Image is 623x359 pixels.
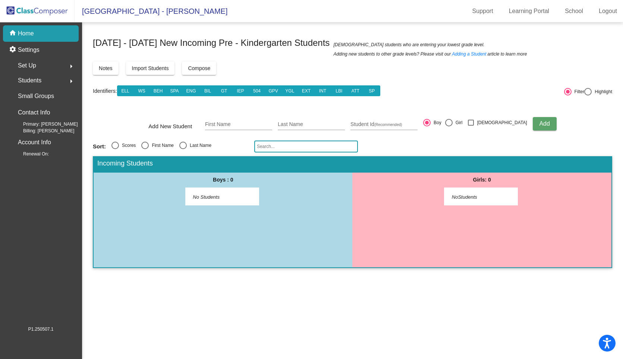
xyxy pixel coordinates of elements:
[93,143,106,150] span: Sort:
[67,77,76,86] mat-icon: arrow_right
[331,85,347,96] button: LBI
[333,41,484,48] span: [DEMOGRAPHIC_DATA] students who are entering your lowest grade level.
[166,85,183,96] button: SPA
[187,142,211,149] div: Last Name
[93,37,330,49] span: [DATE] - [DATE] New Incoming Pre - Kindergarten Students
[278,122,345,127] input: Last Name
[364,85,380,96] button: SP
[9,45,18,54] mat-icon: settings
[117,85,134,96] button: ELL
[183,85,200,96] button: ENG
[572,88,585,95] div: Filter
[254,141,358,152] input: Search...
[18,75,41,86] span: Students
[350,122,418,127] input: Student Id
[93,142,249,151] mat-radio-group: Select an option
[18,29,34,38] p: Home
[94,173,352,188] div: Boys : 0
[503,5,556,17] a: Learning Portal
[97,160,153,168] span: Incoming Students
[431,119,441,126] div: Boy
[67,62,76,71] mat-icon: arrow_right
[352,173,611,188] div: Girls: 0
[18,107,50,118] p: Contact Info
[539,120,550,127] span: Add
[11,121,78,127] span: Primary: [PERSON_NAME]
[333,50,527,58] span: Adding new students to other grade levels? Please visit our article to learn more
[148,122,199,131] span: Add New Student
[149,142,174,149] div: First Name
[18,60,36,71] span: Set Up
[132,65,169,71] span: Import Students
[9,29,18,38] mat-icon: home
[11,127,74,134] span: Billing: [PERSON_NAME]
[199,85,216,96] button: BIL
[559,5,589,17] a: School
[593,5,623,17] a: Logout
[93,88,117,94] a: Identifiers:
[466,5,499,17] a: Support
[533,117,557,130] button: Add
[592,88,612,95] div: Highlight
[133,85,150,96] button: WS
[18,137,51,148] p: Account Info
[188,65,210,71] span: Compose
[249,85,265,96] button: 504
[281,85,298,96] button: YGL
[232,85,249,96] button: IEP
[150,85,167,96] button: BEH
[452,50,486,58] a: Adding a Student
[99,65,113,71] span: Notes
[205,122,272,127] input: First Name
[93,62,119,75] button: Notes
[18,45,40,54] p: Settings
[477,118,527,127] span: [DEMOGRAPHIC_DATA]
[182,62,216,75] button: Compose
[193,193,239,201] span: No Students
[18,91,54,101] p: Small Groups
[11,151,49,157] span: Renewal On:
[75,5,227,17] span: [GEOGRAPHIC_DATA] - [PERSON_NAME]
[453,119,463,126] div: Girl
[314,85,331,96] button: INT
[119,142,136,149] div: Scores
[265,85,282,96] button: GPV
[452,193,498,201] span: NoStudents
[347,85,364,96] button: ATT
[298,85,315,96] button: EXT
[216,85,233,96] button: GT
[126,62,175,75] button: Import Students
